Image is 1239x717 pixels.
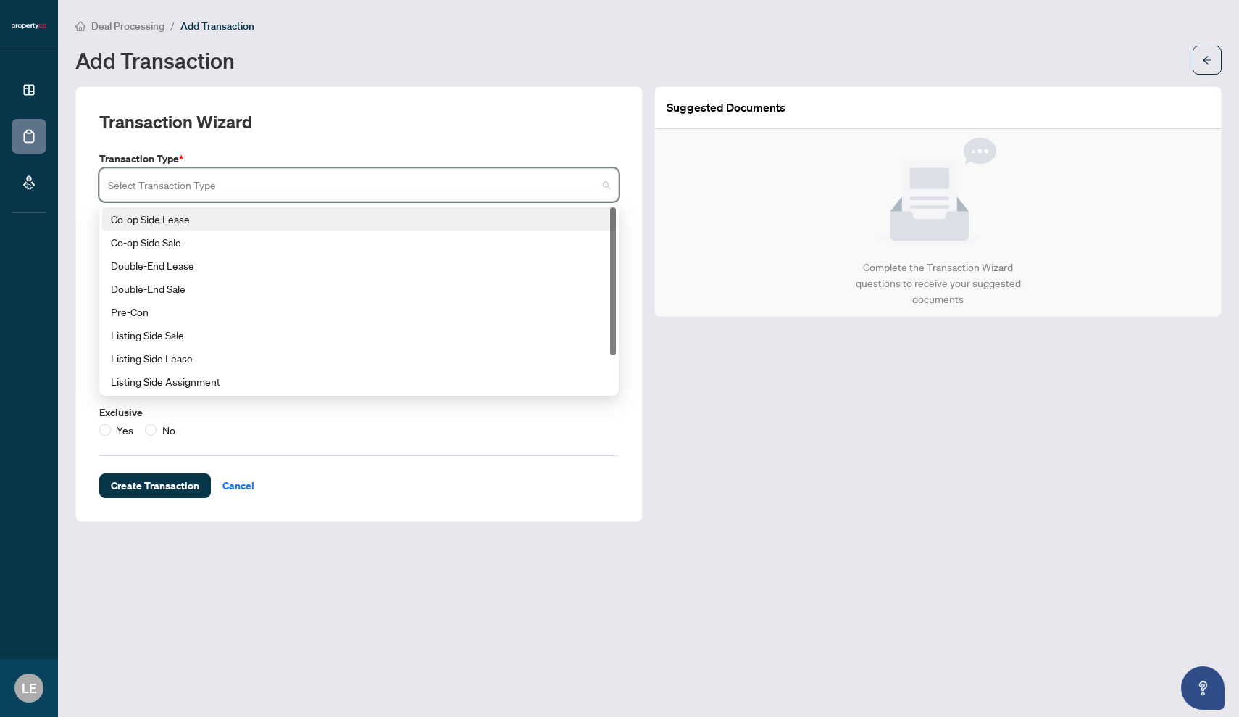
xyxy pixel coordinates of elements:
[222,474,254,497] span: Cancel
[111,304,607,320] div: Pre-Con
[102,323,616,347] div: Listing Side Sale
[111,350,607,366] div: Listing Side Lease
[111,211,607,227] div: Co-op Side Lease
[111,281,607,297] div: Double-End Sale
[99,110,252,133] h2: Transaction Wizard
[180,20,254,33] span: Add Transaction
[170,17,175,34] li: /
[75,49,235,72] h1: Add Transaction
[102,231,616,254] div: Co-op Side Sale
[12,22,46,30] img: logo
[667,99,785,117] article: Suggested Documents
[111,422,139,438] span: Yes
[91,20,164,33] span: Deal Processing
[1181,666,1225,710] button: Open asap
[102,370,616,393] div: Listing Side Assignment
[840,260,1036,307] div: Complete the Transaction Wizard questions to receive your suggested documents
[102,300,616,323] div: Pre-Con
[111,234,607,250] div: Co-op Side Sale
[99,405,619,420] label: Exclusive
[99,151,619,167] label: Transaction Type
[211,473,266,498] button: Cancel
[111,373,607,389] div: Listing Side Assignment
[102,277,616,300] div: Double-End Sale
[111,474,199,497] span: Create Transaction
[880,138,996,248] img: Null State Icon
[75,21,85,31] span: home
[1202,55,1212,65] span: arrow-left
[102,254,616,277] div: Double-End Lease
[111,257,607,273] div: Double-End Lease
[102,347,616,370] div: Listing Side Lease
[111,327,607,343] div: Listing Side Sale
[157,422,181,438] span: No
[99,473,211,498] button: Create Transaction
[102,207,616,231] div: Co-op Side Lease
[22,678,37,698] span: LE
